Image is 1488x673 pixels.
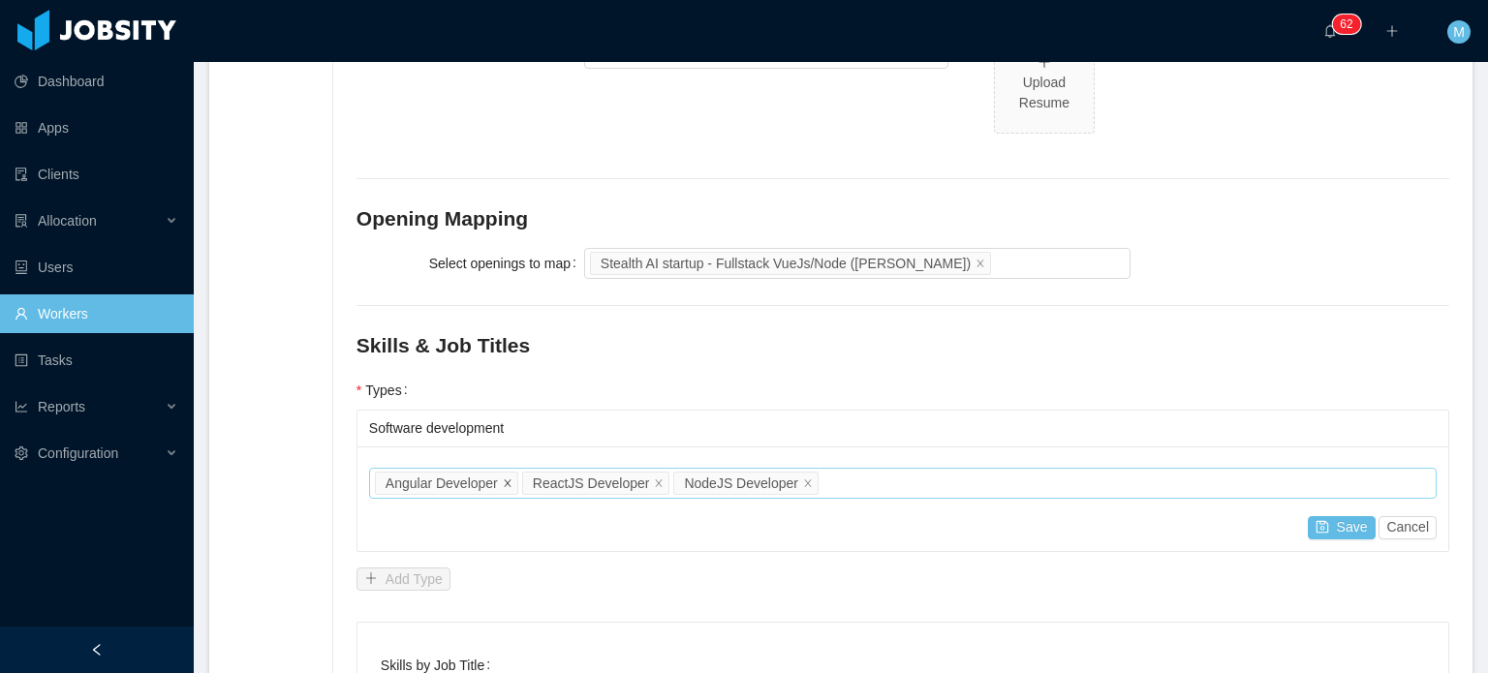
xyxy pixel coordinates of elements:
button: Cancel [1379,516,1437,539]
button: icon: plusAdd Type [356,567,450,591]
span: Allocation [38,213,97,229]
i: icon: close [976,258,985,269]
i: icon: close [654,477,664,489]
div: Stealth AI startup - Fullstack VueJs/Node ([PERSON_NAME]) [601,253,971,274]
label: Types [356,382,416,398]
button: icon: saveSave [1308,516,1376,539]
i: icon: plus [1385,24,1399,38]
span: M [1453,20,1465,44]
p: 6 [1340,15,1347,34]
span: icon: plusUpload Resume [995,34,1094,133]
div: Angular Developer [386,473,498,494]
i: icon: bell [1323,24,1337,38]
div: Upload Resume [1003,73,1086,113]
i: icon: line-chart [15,400,28,413]
span: Configuration [38,445,118,461]
li: Stealth AI startup - Fullstack VueJs/Node (Erkang Zheng) [590,252,991,275]
li: Angular Developer [375,472,518,495]
label: Select openings to map [429,256,584,271]
i: icon: solution [15,214,28,228]
i: icon: setting [15,446,28,460]
span: Reports [38,399,85,414]
a: icon: robotUsers [15,248,178,287]
div: Software development [369,411,1437,446]
input: Select openings to map [995,252,1006,275]
label: Skills by Job Title [381,658,498,673]
li: NodeJS Developer [673,472,819,495]
div: NodeJS Developer [684,473,798,494]
a: icon: profileTasks [15,341,178,380]
sup: 62 [1332,15,1360,34]
h2: Opening Mapping [356,203,1449,234]
li: ReactJS Developer [522,472,670,495]
a: icon: pie-chartDashboard [15,62,178,101]
h2: Skills & Job Titles [356,330,1449,361]
i: icon: close [503,477,512,489]
a: icon: userWorkers [15,294,178,333]
a: icon: auditClients [15,155,178,194]
i: icon: close [803,477,813,489]
a: icon: appstoreApps [15,108,178,147]
p: 2 [1347,15,1353,34]
div: ReactJS Developer [533,473,650,494]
